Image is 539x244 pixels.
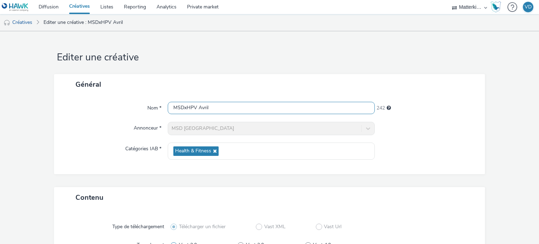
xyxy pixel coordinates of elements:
[179,223,226,230] span: Télécharger un fichier
[4,19,11,26] img: audio
[168,102,374,114] input: Nom
[131,122,164,132] label: Annonceur *
[264,223,286,230] span: Vast XML
[324,223,341,230] span: Vast Url
[491,1,504,13] a: Hawk Academy
[54,51,485,64] h1: Editer une créative
[145,102,164,112] label: Nom *
[377,105,385,112] span: 242
[122,143,164,152] label: Catégories IAB *
[109,220,167,230] label: Type de téléchargement
[75,193,104,202] span: Contenu
[75,80,101,89] span: Général
[387,105,391,112] div: 255 caractères maximum
[40,14,126,31] a: Editer une créative : MSDxHPV Avril
[175,148,211,154] span: Health & Fitness
[491,1,501,13] img: Hawk Academy
[2,3,29,12] img: undefined Logo
[525,2,532,12] div: VD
